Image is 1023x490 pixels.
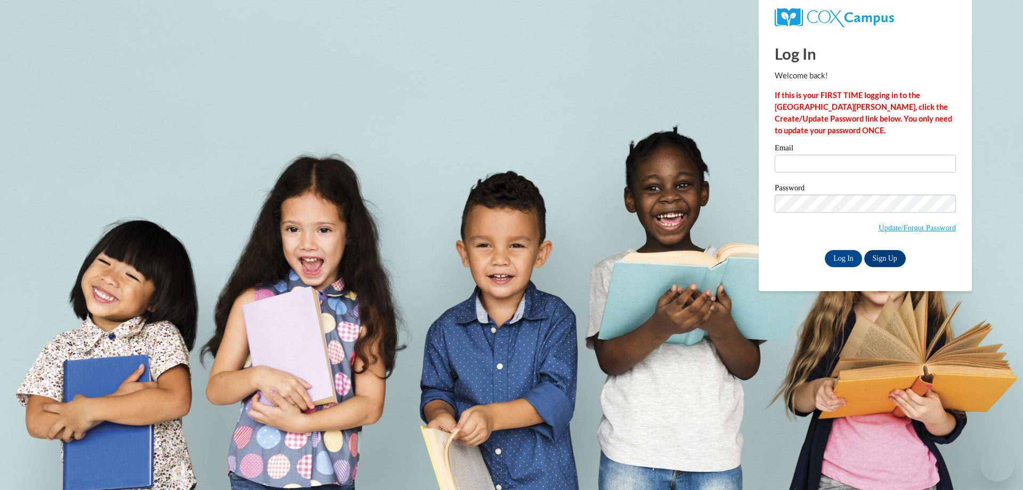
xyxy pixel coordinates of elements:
[775,8,894,27] img: COX Campus
[775,70,956,82] p: Welcome back!
[775,91,952,135] strong: If this is your FIRST TIME logging in to the [GEOGRAPHIC_DATA][PERSON_NAME], click the Create/Upd...
[825,250,862,267] input: Log In
[775,144,956,155] label: Email
[980,447,1014,481] iframe: Button to launch messaging window
[775,184,956,195] label: Password
[775,8,956,27] a: COX Campus
[864,250,906,267] a: Sign Up
[775,43,956,65] h1: Log In
[879,223,956,232] a: Update/Forgot Password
